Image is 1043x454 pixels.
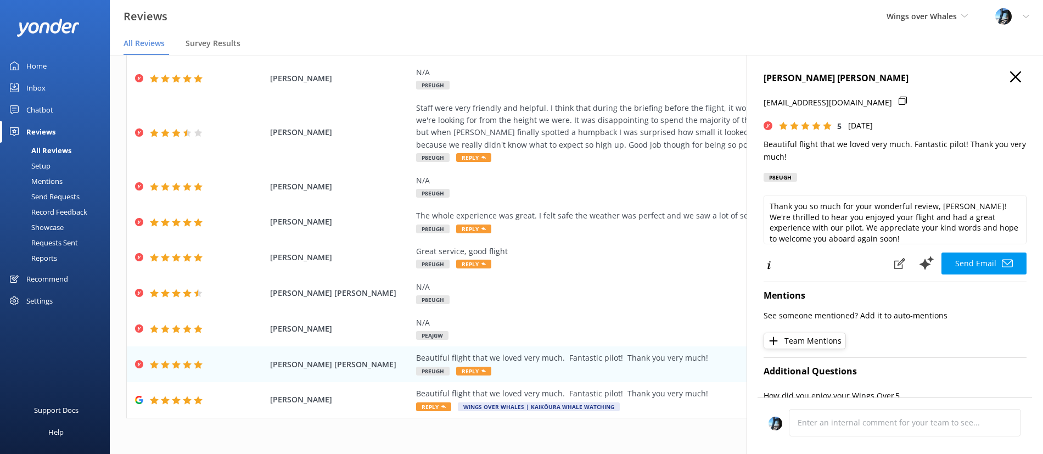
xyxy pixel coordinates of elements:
span: P8EUGH [416,81,450,89]
a: Requests Sent [7,235,110,250]
div: N/A [416,281,916,293]
div: All Reviews [7,143,71,158]
div: Send Requests [7,189,80,204]
span: [PERSON_NAME] [270,181,411,193]
span: 5 [837,121,842,131]
div: N/A [416,317,916,329]
div: Home [26,55,47,77]
div: Help [48,421,64,443]
p: How did you enjoy your Wings Over Whales experience? [764,390,895,414]
span: [PERSON_NAME] [270,72,411,85]
span: Wings Over Whales | Kaikōura Whale Watching [458,402,620,411]
span: All Reviews [124,38,165,49]
div: P8EUGH [764,173,797,182]
span: [PERSON_NAME] [270,126,411,138]
h4: Additional Questions [764,365,1027,379]
span: P8EUGH [416,153,450,162]
div: Great service, good flight [416,245,916,257]
h3: Reviews [124,8,167,25]
div: Showcase [7,220,64,235]
div: Requests Sent [7,235,78,250]
span: [PERSON_NAME] [270,251,411,264]
span: Reply [456,367,491,375]
div: Mentions [7,173,63,189]
span: Reply [456,260,491,268]
textarea: Thank you so much for your wonderful review, [PERSON_NAME]! We're thrilled to hear you enjoyed yo... [764,195,1027,244]
p: Beautiful flight that we loved very much. Fantastic pilot! Thank you very much! [764,138,1027,163]
span: [PERSON_NAME] [PERSON_NAME] [270,287,411,299]
div: Beautiful flight that we loved very much. Fantastic pilot! Thank you very much! [416,352,916,364]
img: 145-1635463833.jpg [995,8,1012,25]
div: Record Feedback [7,204,87,220]
p: [EMAIL_ADDRESS][DOMAIN_NAME] [764,97,892,109]
span: [PERSON_NAME] [270,394,411,406]
span: [PERSON_NAME] [270,216,411,228]
span: P8EUGH [416,295,450,304]
span: P8EUGH [416,260,450,268]
div: Staff were very friendly and helpful. I think that during the briefing before the flight, it woul... [416,102,916,152]
div: The whole experience was great. I felt safe the weather was perfect and we saw a lot of sea life. [416,210,916,222]
div: Support Docs [34,399,78,421]
button: Send Email [941,253,1027,274]
span: P8EUGH [416,367,450,375]
a: Setup [7,158,110,173]
h4: [PERSON_NAME] [PERSON_NAME] [764,71,1027,86]
span: Survey Results [186,38,240,49]
span: PEAJGW [416,331,448,340]
span: Wings over Whales [887,11,957,21]
span: [PERSON_NAME] [PERSON_NAME] [270,358,411,371]
span: [PERSON_NAME] [270,323,411,335]
div: Inbox [26,77,46,99]
button: Team Mentions [764,333,846,349]
a: Send Requests [7,189,110,204]
h4: Mentions [764,289,1027,303]
a: Showcase [7,220,110,235]
div: Reviews [26,121,55,143]
button: Close [1010,71,1021,83]
a: Reports [7,250,110,266]
span: Reply [456,225,491,233]
div: Beautiful flight that we loved very much. Fantastic pilot! Thank you very much! [416,388,916,400]
img: 145-1635463833.jpg [769,417,782,430]
span: P8EUGH [416,189,450,198]
a: Mentions [7,173,110,189]
div: Chatbot [26,99,53,121]
div: Reports [7,250,57,266]
a: All Reviews [7,143,110,158]
p: 5 [895,390,1027,402]
div: Recommend [26,268,68,290]
img: yonder-white-logo.png [16,19,80,37]
p: See someone mentioned? Add it to auto-mentions [764,310,1027,322]
span: P8EUGH [416,225,450,233]
div: N/A [416,66,916,79]
a: Record Feedback [7,204,110,220]
div: Settings [26,290,53,312]
div: N/A [416,175,916,187]
span: Reply [456,153,491,162]
p: [DATE] [848,120,873,132]
span: Reply [416,402,451,411]
div: Setup [7,158,51,173]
